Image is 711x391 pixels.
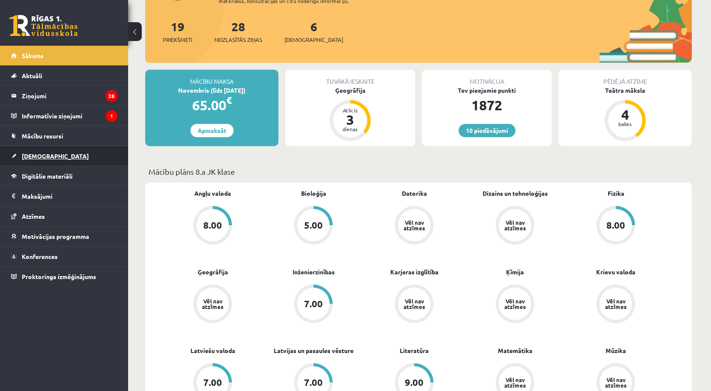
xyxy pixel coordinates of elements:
[162,285,263,325] a: Vēl nav atzīmes
[11,206,117,226] a: Atzīmes
[604,298,628,309] div: Vēl nav atzīmes
[11,126,117,146] a: Mācību resursi
[145,95,278,115] div: 65.00
[201,298,225,309] div: Vēl nav atzīmes
[503,377,527,388] div: Vēl nav atzīmes
[465,206,565,246] a: Vēl nav atzīmes
[390,268,439,276] a: Karjeras izglītība
[565,285,666,325] a: Vēl nav atzīmes
[285,70,415,86] div: Tuvākā ieskaite
[22,106,117,126] legend: Informatīvie ziņojumi
[337,113,363,126] div: 3
[506,268,524,276] a: Ķīmija
[22,186,117,206] legend: Maksājumi
[604,377,628,388] div: Vēl nav atzīmes
[304,220,323,230] div: 5.00
[145,86,278,95] div: Novembris (līdz [DATE])
[11,247,117,266] a: Konferences
[559,86,692,95] div: Teātra māksla
[284,19,343,44] a: 6[DEMOGRAPHIC_DATA]
[190,346,235,355] a: Latviešu valoda
[606,346,626,355] a: Mūzika
[364,285,465,325] a: Vēl nav atzīmes
[400,346,429,355] a: Literatūra
[405,378,424,387] div: 9.00
[274,346,354,355] a: Latvijas un pasaules vēsture
[9,15,78,36] a: Rīgas 1. Tālmācības vidusskola
[263,206,364,246] a: 5.00
[22,253,58,260] span: Konferences
[304,378,323,387] div: 7.00
[337,108,363,113] div: Atlicis
[163,19,192,44] a: 19Priekšmeti
[483,189,548,198] a: Dizains un tehnoloģijas
[203,220,222,230] div: 8.00
[559,70,692,86] div: Pēdējā atzīme
[284,35,343,44] span: [DEMOGRAPHIC_DATA]
[263,285,364,325] a: 7.00
[22,172,73,180] span: Digitālie materiāli
[22,86,117,106] legend: Ziņojumi
[22,52,44,59] span: Sākums
[304,299,323,309] div: 7.00
[22,152,89,160] span: [DEMOGRAPHIC_DATA]
[293,268,335,276] a: Inženierzinības
[285,86,415,95] div: Ģeogrāfija
[402,220,426,231] div: Vēl nav atzīmes
[11,66,117,85] a: Aktuāli
[226,94,232,106] span: €
[214,19,262,44] a: 28Neizlasītās ziņas
[22,132,63,140] span: Mācību resursi
[163,35,192,44] span: Priekšmeti
[503,220,527,231] div: Vēl nav atzīmes
[402,189,427,198] a: Datorika
[22,273,96,280] span: Proktoringa izmēģinājums
[11,46,117,65] a: Sākums
[194,189,231,198] a: Angļu valoda
[105,90,117,102] i: 28
[214,35,262,44] span: Neizlasītās ziņas
[11,226,117,246] a: Motivācijas programma
[422,70,552,86] div: Motivācija
[145,70,278,86] div: Mācību maksa
[596,268,635,276] a: Krievu valoda
[106,110,117,122] i: 1
[11,267,117,286] a: Proktoringa izmēģinājums
[422,95,552,115] div: 1872
[11,86,117,106] a: Ziņojumi28
[559,86,692,142] a: Teātra māksla 4 balles
[203,378,222,387] div: 7.00
[198,268,228,276] a: Ģeogrāfija
[498,346,533,355] a: Matemātika
[606,220,625,230] div: 8.00
[612,108,638,121] div: 4
[608,189,624,198] a: Fizika
[11,106,117,126] a: Informatīvie ziņojumi1
[337,126,363,132] div: dienas
[22,232,89,240] span: Motivācijas programma
[285,86,415,142] a: Ģeogrāfija Atlicis 3 dienas
[503,298,527,309] div: Vēl nav atzīmes
[190,124,234,137] a: Apmaksāt
[402,298,426,309] div: Vēl nav atzīmes
[364,206,465,246] a: Vēl nav atzīmes
[11,166,117,186] a: Digitālie materiāli
[301,189,326,198] a: Bioloģija
[422,86,552,95] div: Tev pieejamie punkti
[459,124,515,137] a: 10 piedāvājumi
[149,166,688,177] p: Mācību plāns 8.a JK klase
[11,186,117,206] a: Maksājumi
[162,206,263,246] a: 8.00
[22,212,45,220] span: Atzīmes
[22,72,42,79] span: Aktuāli
[11,146,117,166] a: [DEMOGRAPHIC_DATA]
[565,206,666,246] a: 8.00
[612,121,638,126] div: balles
[465,285,565,325] a: Vēl nav atzīmes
